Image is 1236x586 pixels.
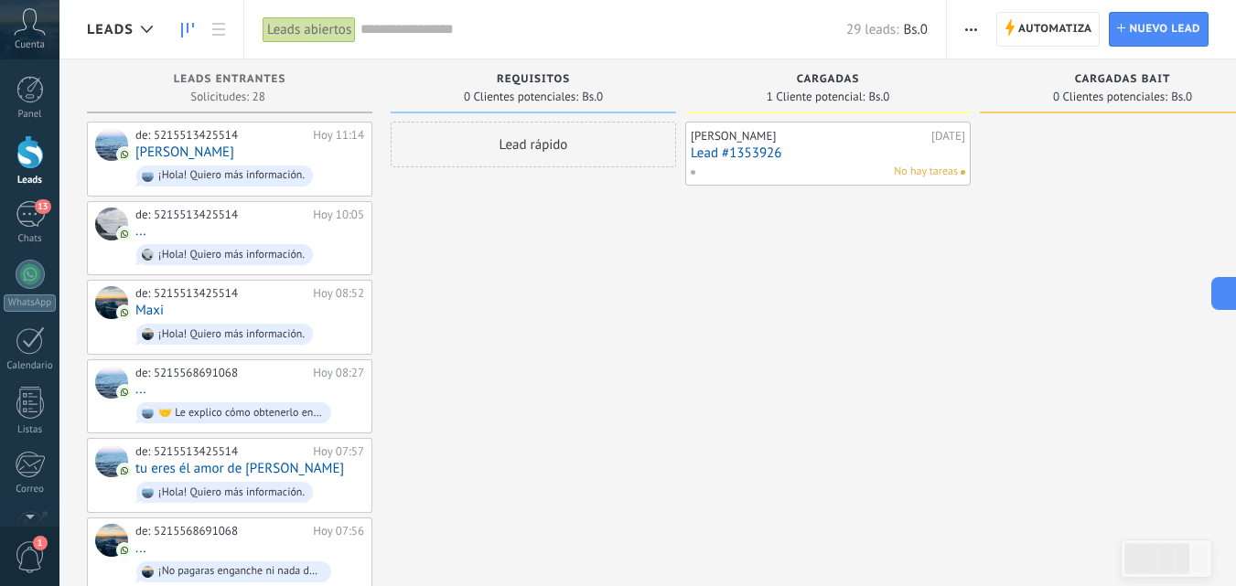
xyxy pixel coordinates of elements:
a: [PERSON_NAME] [135,144,234,160]
img: com.amocrm.amocrmwa.svg [118,464,131,477]
div: Hoy 11:14 [313,128,364,143]
img: com.amocrm.amocrmwa.svg [118,228,131,240]
span: Bs.0 [868,91,889,102]
span: cargadas bait [1075,73,1171,86]
span: Cuenta [15,39,45,51]
a: Lead #1353926 [691,145,965,161]
div: [PERSON_NAME] [691,129,927,144]
span: 0 Clientes potenciales: [464,91,578,102]
span: 0 Clientes potenciales: [1053,91,1167,102]
div: Panel [4,109,57,121]
div: tu eres él amor de mivida [95,444,128,477]
div: requisitos [400,73,667,89]
div: WhatsApp [4,294,56,312]
div: [DATE] [931,129,965,144]
div: de: 5215513425514 [135,208,306,222]
div: de: 5215513425514 [135,444,306,459]
div: Chats [4,233,57,245]
span: cargadas [797,73,860,86]
div: Hoy 07:56 [313,524,364,538]
span: No hay tareas [894,164,958,180]
a: Nuevo lead [1109,12,1209,47]
div: Hoy 08:52 [313,286,364,301]
span: Bs.0 [582,91,603,102]
a: ... [135,540,146,556]
span: Leads Entrantes [174,73,286,86]
button: Más [958,12,984,47]
div: 🤝 Le explico cómo obtenerlo en 24 horas. Para seguir con su registro debemos llenar la solicitud ... [158,407,323,420]
span: Automatiza [1018,13,1092,46]
span: 1 [33,536,48,550]
span: Nuevo lead [1129,13,1200,46]
span: Leads [87,21,134,38]
div: Listas [4,424,57,436]
div: Calendario [4,360,57,372]
div: Correo [4,484,57,495]
a: Leads [172,12,203,48]
span: Bs.0 [1171,91,1192,102]
span: 29 leads: [846,21,898,38]
div: de: 5215513425514 [135,286,306,301]
div: Hoy 08:27 [313,366,364,380]
div: de: 5215568691068 [135,524,306,538]
img: com.amocrm.amocrmwa.svg [118,544,131,557]
div: ¡Hola! Quiero más información. [158,249,305,261]
div: Leads abiertos [263,16,356,43]
img: com.amocrm.amocrmwa.svg [118,306,131,319]
a: Maxi [135,303,164,318]
a: ... [135,223,146,239]
div: Hoy 07:57 [313,444,364,459]
div: Hoy 10:05 [313,208,364,222]
span: requisitos [497,73,570,86]
div: cargadas [694,73,962,89]
div: Lead rápido [391,122,676,167]
div: ¡Hola! Quiero más información. [158,328,305,341]
span: 1 Cliente potencial: [767,91,865,102]
div: de: 5215568691068 [135,366,306,380]
span: Solicitudes: 28 [190,91,264,102]
div: Leads Entrantes [96,73,363,89]
div: Leads [4,175,57,186]
img: com.amocrm.amocrmwa.svg [118,148,131,161]
a: Lista [203,12,234,48]
div: ¡No pagaras enganche ni nada de inicial, ¡Recuerda que es un crédito con plan de renta, Al moment... [158,565,323,578]
a: Automatiza [996,12,1101,47]
img: com.amocrm.amocrmwa.svg [118,386,131,399]
div: Maxi [95,286,128,319]
span: No hay nada asignado [961,170,965,175]
div: Dani [95,128,128,161]
span: 13 [35,199,50,214]
a: tu eres él amor de [PERSON_NAME] [135,461,344,476]
div: ¡Hola! Quiero más información. [158,486,305,499]
span: Bs.0 [903,21,927,38]
a: ... [135,381,146,397]
div: de: 5215513425514 [135,128,306,143]
div: ¡Hola! Quiero más información. [158,169,305,182]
